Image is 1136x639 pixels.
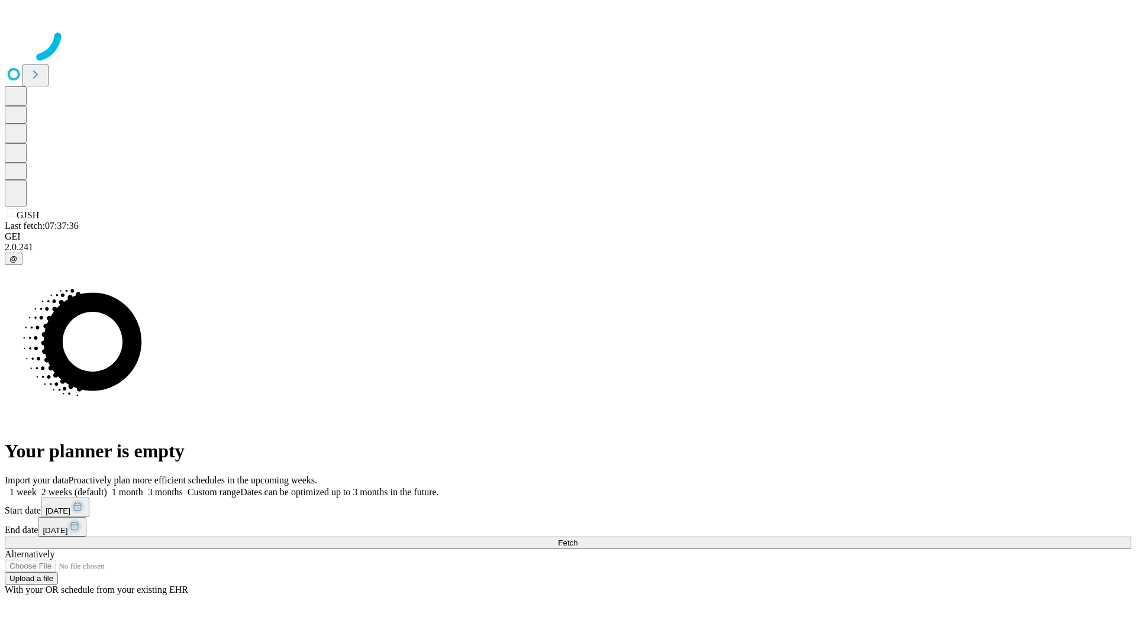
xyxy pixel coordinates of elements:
[5,498,1131,517] div: Start date
[5,440,1131,462] h1: Your planner is empty
[5,585,188,595] span: With your OR schedule from your existing EHR
[5,572,58,585] button: Upload a file
[5,537,1131,549] button: Fetch
[5,549,54,559] span: Alternatively
[9,487,37,497] span: 1 week
[41,498,89,517] button: [DATE]
[46,506,70,515] span: [DATE]
[41,487,107,497] span: 2 weeks (default)
[148,487,183,497] span: 3 months
[43,526,67,535] span: [DATE]
[5,517,1131,537] div: End date
[5,253,22,265] button: @
[5,231,1131,242] div: GEI
[558,538,577,547] span: Fetch
[5,475,69,485] span: Import your data
[5,242,1131,253] div: 2.0.241
[17,210,39,220] span: GJSH
[240,487,438,497] span: Dates can be optimized up to 3 months in the future.
[69,475,317,485] span: Proactively plan more efficient schedules in the upcoming weeks.
[5,221,79,231] span: Last fetch: 07:37:36
[9,254,18,263] span: @
[38,517,86,537] button: [DATE]
[112,487,143,497] span: 1 month
[188,487,240,497] span: Custom range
